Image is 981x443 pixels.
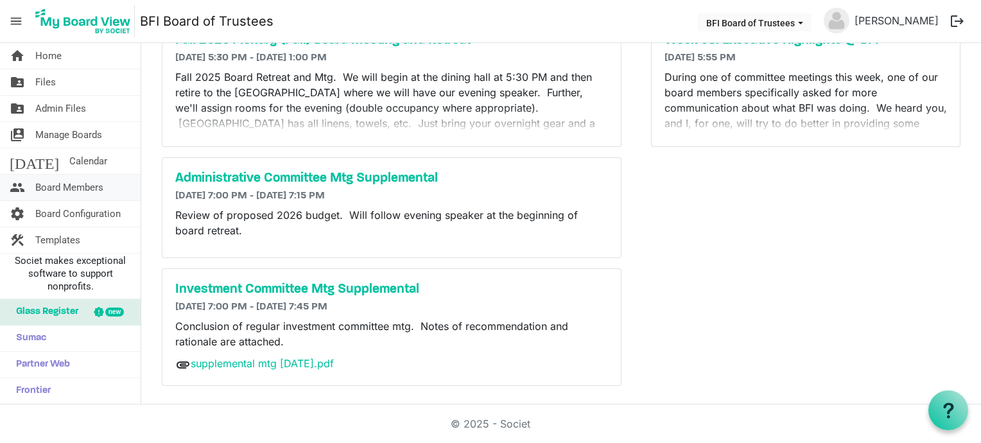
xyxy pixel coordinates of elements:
[35,69,56,95] span: Files
[35,201,121,227] span: Board Configuration
[105,308,124,317] div: new
[10,201,25,227] span: settings
[35,96,86,121] span: Admin Files
[10,326,46,351] span: Sumac
[6,254,135,293] span: Societ makes exceptional software to support nonprofits.
[10,148,59,174] span: [DATE]
[664,69,947,162] p: During one of committee meetings this week, one of our board members specifically asked for more ...
[31,5,140,37] a: My Board View Logo
[4,9,28,33] span: menu
[451,417,530,430] a: © 2025 - Societ
[69,148,107,174] span: Calendar
[175,171,608,186] a: Administrative Committee Mtg Supplemental
[10,122,25,148] span: switch_account
[35,227,80,253] span: Templates
[698,13,812,31] button: BFI Board of Trustees dropdownbutton
[944,8,971,35] button: logout
[175,69,608,146] p: Fall 2025 Board Retreat and Mtg. We will begin at the dining hall at 5:30 PM and then retire to t...
[175,282,608,297] a: Investment Committee Mtg Supplemental
[10,299,78,325] span: Glass Register
[175,357,191,372] span: attachment
[10,96,25,121] span: folder_shared
[175,52,608,64] h6: [DATE] 5:30 PM - [DATE] 1:00 PM
[10,69,25,95] span: folder_shared
[35,43,62,69] span: Home
[175,190,608,202] h6: [DATE] 7:00 PM - [DATE] 7:15 PM
[824,8,849,33] img: no-profile-picture.svg
[35,175,103,200] span: Board Members
[10,352,70,378] span: Partner Web
[191,357,334,370] a: supplemental mtg [DATE].pdf
[175,207,608,238] p: Review of proposed 2026 budget. Will follow evening speaker at the beginning of board retreat.
[10,227,25,253] span: construction
[175,301,608,313] h6: [DATE] 7:00 PM - [DATE] 7:45 PM
[849,8,944,33] a: [PERSON_NAME]
[35,122,102,148] span: Manage Boards
[664,53,736,63] span: [DATE] 5:55 PM
[140,8,273,34] a: BFI Board of Trustees
[10,175,25,200] span: people
[175,318,608,349] p: Conclusion of regular investment committee mtg. Notes of recommendation and rationale are attached.
[31,5,135,37] img: My Board View Logo
[10,43,25,69] span: home
[10,378,51,404] span: Frontier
